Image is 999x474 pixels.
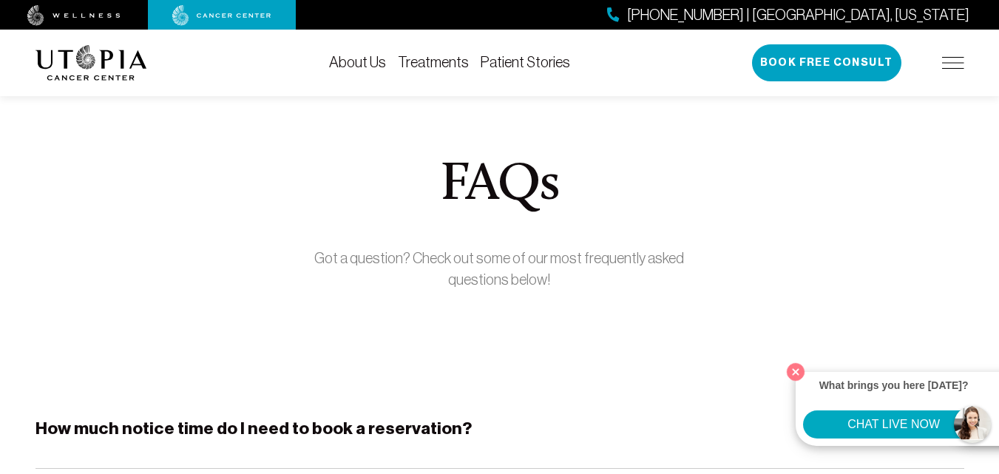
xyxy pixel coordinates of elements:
a: [PHONE_NUMBER] | [GEOGRAPHIC_DATA], [US_STATE] [607,4,969,26]
p: Got a question? Check out some of our most frequently asked questions below! [311,248,688,291]
a: Treatments [398,54,469,70]
h1: FAQs [311,159,688,212]
button: CHAT LIVE NOW [803,410,984,439]
span: [PHONE_NUMBER] | [GEOGRAPHIC_DATA], [US_STATE] [627,4,969,26]
img: logo [35,45,147,81]
button: Close [783,359,808,385]
strong: What brings you here [DATE]? [819,379,969,391]
button: Book Free Consult [752,44,901,81]
img: wellness [27,5,121,26]
h5: How much notice time do I need to book a reservation? [35,417,472,440]
a: About Us [329,54,386,70]
a: Patient Stories [481,54,570,70]
img: icon-hamburger [942,57,964,69]
img: cancer center [172,5,271,26]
